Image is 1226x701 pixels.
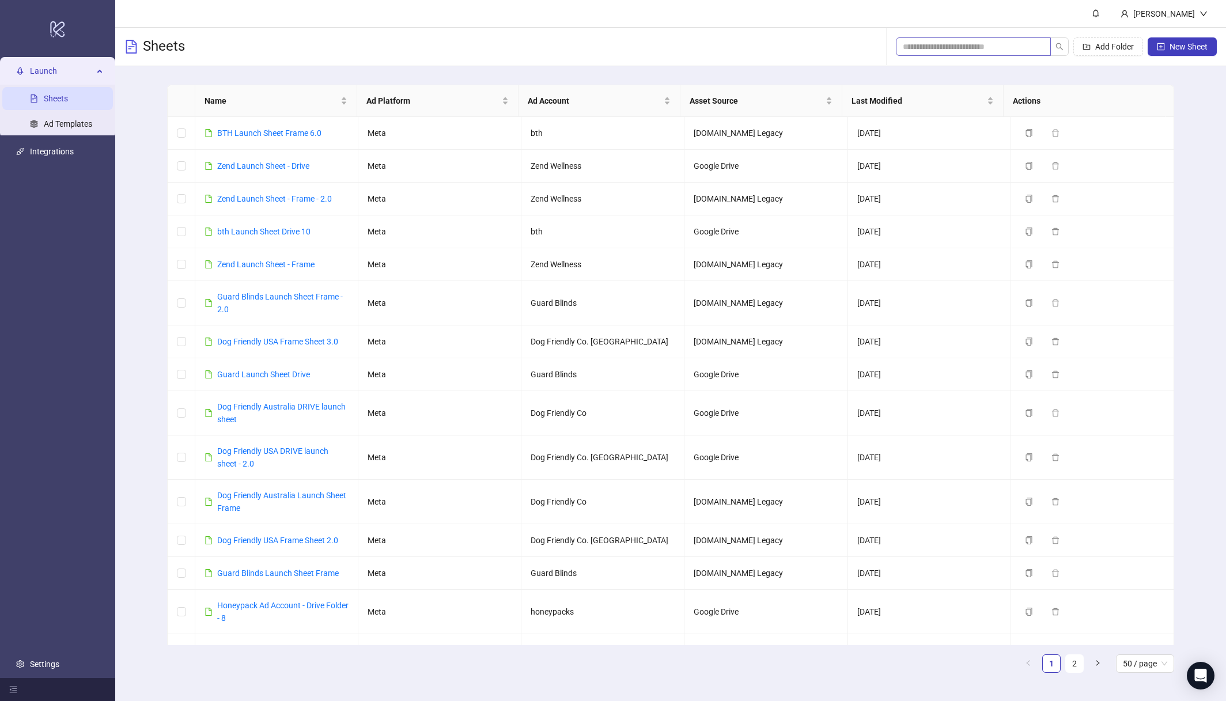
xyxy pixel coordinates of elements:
[1123,655,1167,672] span: 50 / page
[143,37,185,56] h3: Sheets
[217,536,338,545] a: Dog Friendly USA Frame Sheet 2.0
[848,480,1011,524] td: [DATE]
[217,292,343,314] a: Guard Blinds Launch Sheet Frame - 2.0
[1051,162,1059,170] span: delete
[217,491,346,513] a: Dog Friendly Australia Launch Sheet Frame
[680,85,842,117] th: Asset Source
[690,94,823,107] span: Asset Source
[684,281,847,325] td: [DOMAIN_NAME] Legacy
[358,590,521,634] td: Meta
[205,260,213,268] span: file
[848,248,1011,281] td: [DATE]
[1025,260,1033,268] span: copy
[1025,129,1033,137] span: copy
[848,557,1011,590] td: [DATE]
[521,215,684,248] td: bth
[519,85,680,117] th: Ad Account
[684,248,847,281] td: [DOMAIN_NAME] Legacy
[684,358,847,391] td: Google Drive
[1004,85,1166,117] th: Actions
[205,129,213,137] span: file
[852,94,985,107] span: Last Modified
[1025,660,1032,666] span: left
[217,260,315,269] a: Zend Launch Sheet - Frame
[1043,655,1060,672] a: 1
[684,480,847,524] td: [DOMAIN_NAME] Legacy
[521,358,684,391] td: Guard Blinds
[205,453,213,461] span: file
[1073,37,1143,56] button: Add Folder
[848,524,1011,557] td: [DATE]
[195,85,357,117] th: Name
[521,281,684,325] td: Guard Blinds
[217,370,310,379] a: Guard Launch Sheet Drive
[1025,370,1033,378] span: copy
[30,660,59,669] a: Settings
[1025,162,1033,170] span: copy
[358,117,521,150] td: Meta
[521,325,684,358] td: Dog Friendly Co. [GEOGRAPHIC_DATA]
[521,435,684,480] td: Dog Friendly Co. [GEOGRAPHIC_DATA]
[1170,42,1208,51] span: New Sheet
[358,183,521,215] td: Meta
[205,536,213,544] span: file
[217,194,332,203] a: Zend Launch Sheet - Frame - 2.0
[848,183,1011,215] td: [DATE]
[684,590,847,634] td: Google Drive
[684,183,847,215] td: [DOMAIN_NAME] Legacy
[124,40,138,54] span: file-text
[205,409,213,417] span: file
[358,435,521,480] td: Meta
[684,435,847,480] td: Google Drive
[217,128,321,138] a: BTH Launch Sheet Frame 6.0
[1121,10,1129,18] span: user
[1129,7,1199,20] div: [PERSON_NAME]
[217,569,339,578] a: Guard Blinds Launch Sheet Frame
[358,150,521,183] td: Meta
[44,119,92,128] a: Ad Templates
[1083,43,1091,51] span: folder-add
[357,85,519,117] th: Ad Platform
[848,117,1011,150] td: [DATE]
[9,685,17,694] span: menu-fold
[1025,453,1033,461] span: copy
[1051,569,1059,577] span: delete
[1055,43,1064,51] span: search
[205,608,213,616] span: file
[521,524,684,557] td: Dog Friendly Co. [GEOGRAPHIC_DATA]
[217,601,349,623] a: Honeypack Ad Account - Drive Folder - 8
[1051,195,1059,203] span: delete
[205,338,213,346] span: file
[1025,608,1033,616] span: copy
[684,325,847,358] td: [DOMAIN_NAME] Legacy
[217,446,328,468] a: Dog Friendly USA DRIVE launch sheet - 2.0
[1051,299,1059,307] span: delete
[205,299,213,307] span: file
[1051,370,1059,378] span: delete
[848,358,1011,391] td: [DATE]
[1095,42,1134,51] span: Add Folder
[1042,654,1061,673] li: 1
[848,325,1011,358] td: [DATE]
[528,94,661,107] span: Ad Account
[205,94,338,107] span: Name
[1051,498,1059,506] span: delete
[684,524,847,557] td: [DOMAIN_NAME] Legacy
[1025,569,1033,577] span: copy
[1025,409,1033,417] span: copy
[521,391,684,435] td: Dog Friendly Co
[217,402,346,424] a: Dog Friendly Australia DRIVE launch sheet
[521,557,684,590] td: Guard Blinds
[1051,608,1059,616] span: delete
[1051,129,1059,137] span: delete
[684,117,847,150] td: [DOMAIN_NAME] Legacy
[358,325,521,358] td: Meta
[205,370,213,378] span: file
[1025,498,1033,506] span: copy
[1092,9,1100,17] span: bell
[1066,655,1083,672] a: 2
[848,150,1011,183] td: [DATE]
[366,94,500,107] span: Ad Platform
[1025,195,1033,203] span: copy
[217,337,338,346] a: Dog Friendly USA Frame Sheet 3.0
